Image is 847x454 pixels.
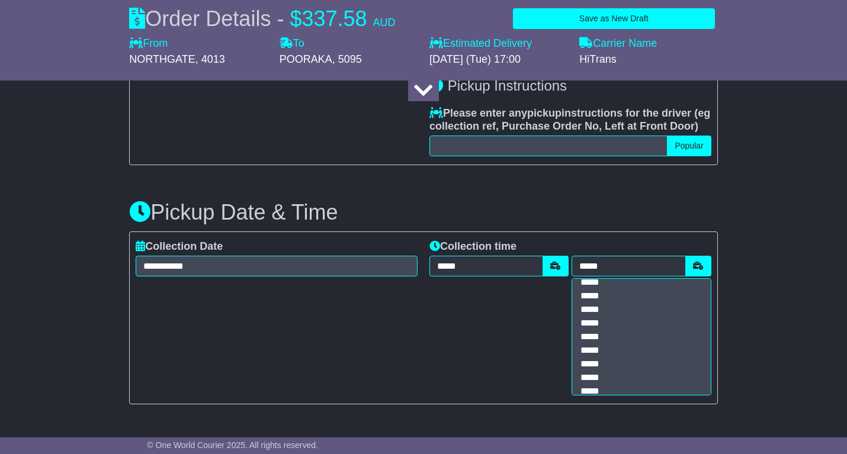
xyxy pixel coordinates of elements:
label: Please enter any instructions for the driver ( ) [429,107,711,133]
label: Collection time [429,240,516,253]
h3: Pickup Date & Time [129,201,717,224]
span: 337.58 [301,7,367,31]
div: [DATE] (Tue) 17:00 [429,53,567,66]
span: eg collection ref, Purchase Order No, Left at Front Door [429,107,710,132]
button: Popular [667,136,711,156]
label: To [280,37,304,50]
button: Save as New Draft [513,8,715,29]
label: Estimated Delivery [429,37,567,50]
span: $ [290,7,301,31]
div: Order Details - [129,6,395,31]
span: , 4013 [195,53,225,65]
label: From [129,37,168,50]
div: HiTrans [579,53,717,66]
span: POORAKA [280,53,332,65]
label: Collection Date [136,240,223,253]
span: , 5095 [332,53,362,65]
span: AUD [373,17,396,28]
span: pickup [527,107,562,119]
label: Carrier Name [579,37,657,50]
span: NORTHGATE [129,53,195,65]
span: © One World Courier 2025. All rights reserved. [147,440,318,450]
